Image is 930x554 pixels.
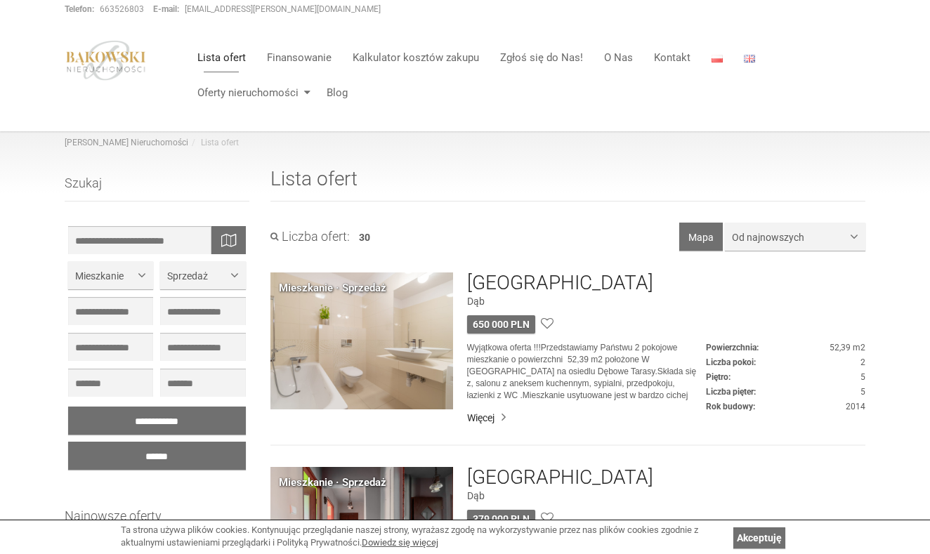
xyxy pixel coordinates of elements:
[188,137,239,149] li: Lista ofert
[706,401,865,413] dd: 2014
[270,169,866,202] h1: Lista ofert
[467,411,865,425] a: Więcej
[279,281,386,296] div: Mieszkanie · Sprzedaż
[65,40,148,81] img: logo
[362,537,438,548] a: Dowiedz się więcej
[68,261,153,289] button: Mieszkanie
[706,342,865,354] dd: 52,39 m2
[65,138,188,147] a: [PERSON_NAME] Nieruchomości
[65,509,249,534] h3: Najnowsze oferty
[706,357,756,369] dt: Liczba pokoi:
[160,261,245,289] button: Sprzedaż
[279,475,386,490] div: Mieszkanie · Sprzedaż
[467,294,865,308] figure: Dąb
[211,226,246,254] div: Wyszukaj na mapie
[706,357,865,369] dd: 2
[270,272,453,409] img: Mieszkanie Sprzedaż Katowice Dąb Johna Baildona
[167,269,228,283] span: Sprzedaż
[316,79,348,107] a: Blog
[706,342,759,354] dt: Powierzchnia:
[725,223,865,251] button: Od najnowszych
[187,79,316,107] a: Oferty nieruchomości
[256,44,342,72] a: Finansowanie
[744,55,755,62] img: English
[706,401,755,413] dt: Rok budowy:
[467,467,653,489] a: [GEOGRAPHIC_DATA]
[270,230,350,244] h3: Liczba ofert:
[467,315,535,334] div: 650 000 PLN
[733,527,785,548] a: Akceptuję
[467,272,653,294] a: [GEOGRAPHIC_DATA]
[65,4,94,14] strong: Telefon:
[467,510,535,528] div: 379 000 PLN
[732,230,848,244] span: Od najnowszych
[706,371,865,383] dd: 5
[643,44,701,72] a: Kontakt
[490,44,594,72] a: Zgłoś się do Nas!
[75,269,136,283] span: Mieszkanie
[121,524,726,550] div: Ta strona używa plików cookies. Kontynuując przeglądanie naszej strony, wyrażasz zgodę na wykorzy...
[594,44,643,72] a: O Nas
[153,4,179,14] strong: E-mail:
[187,44,256,72] a: Lista ofert
[467,342,706,402] p: Wyjątkowa oferta !!!Przedstawiamy Państwu 2 pokojowe mieszkanie o powierzchni 52,39 m2 położone W...
[706,386,865,398] dd: 5
[706,386,756,398] dt: Liczba pięter:
[467,489,865,503] figure: Dąb
[100,4,144,14] a: 663526803
[359,232,370,243] span: 30
[679,223,723,251] button: Mapa
[342,44,490,72] a: Kalkulator kosztów zakupu
[706,371,731,383] dt: Piętro:
[712,55,723,62] img: Polski
[65,176,249,202] h3: Szukaj
[185,4,381,14] a: [EMAIL_ADDRESS][PERSON_NAME][DOMAIN_NAME]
